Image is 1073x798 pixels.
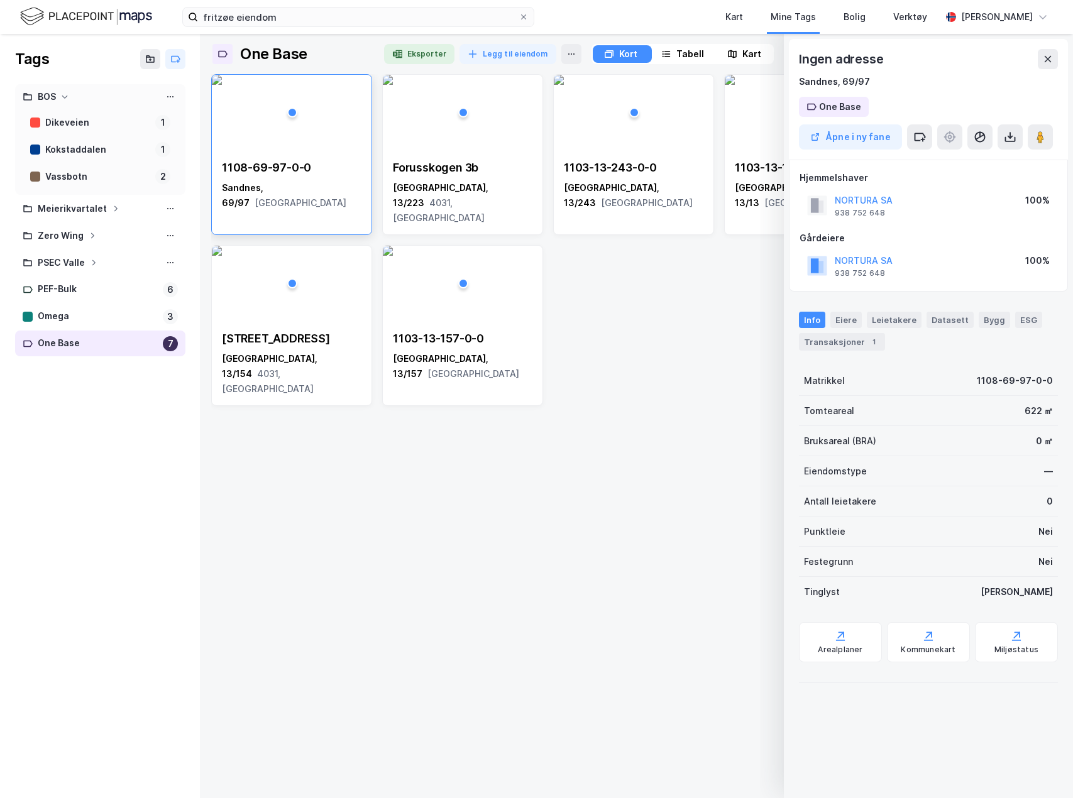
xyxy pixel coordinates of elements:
div: 1103-13-243-0-0 [564,160,703,175]
div: Kommunekart [901,645,955,655]
div: 1103-13-13-0-0 [735,160,874,175]
div: Bolig [844,9,866,25]
div: Sandnes, 69/97 [222,180,361,210]
div: Meierikvartalet [38,201,107,217]
div: Miljøstatus [994,645,1038,655]
div: Festegrunn [804,554,853,569]
div: [GEOGRAPHIC_DATA], 13/243 [564,180,703,210]
div: Dikeveien [45,115,150,131]
div: Kort [619,46,637,62]
div: Matrikkel [804,373,845,388]
div: [GEOGRAPHIC_DATA], 13/157 [393,351,532,381]
div: 1108-69-97-0-0 [222,160,361,175]
div: One Base [819,99,861,114]
a: One Base7 [15,331,185,356]
div: 1103-13-157-0-0 [393,331,532,346]
div: Nei [1038,524,1053,539]
div: Mine Tags [771,9,816,25]
span: 4031, [GEOGRAPHIC_DATA] [393,197,485,223]
button: Åpne i ny fane [799,124,902,150]
div: One Base [240,44,307,64]
span: [GEOGRAPHIC_DATA] [427,368,519,379]
div: Verktøy [893,9,927,25]
div: Kart [742,46,761,62]
div: 7 [163,336,178,351]
a: Vassbotn2 [23,164,178,190]
div: BOS [38,89,56,105]
div: 100% [1025,253,1050,268]
a: Kokstaddalen1 [23,137,178,163]
img: 256x120 [554,75,564,85]
div: Eiendomstype [804,464,867,479]
div: Bruksareal (BRA) [804,434,876,449]
div: PEF-Bulk [38,281,158,297]
div: ESG [1015,312,1042,328]
div: Leietakere [867,312,922,328]
img: logo.f888ab2527a4732fd821a326f86c7f29.svg [20,6,152,28]
div: Info [799,312,825,328]
div: 1 [867,336,880,348]
img: 256x120 [725,75,735,85]
a: Omega3 [15,303,185,329]
input: Søk på adresse, matrikkel, gårdeiere, leietakere eller personer [198,8,519,26]
div: Kart [725,9,743,25]
span: [GEOGRAPHIC_DATA] [601,197,693,208]
div: [GEOGRAPHIC_DATA], 13/154 [222,351,361,396]
span: [GEOGRAPHIC_DATA] [255,197,346,208]
div: Transaksjoner [799,333,885,351]
div: — [1044,464,1053,479]
div: Bygg [979,312,1010,328]
div: [GEOGRAPHIC_DATA], 13/223 [393,180,532,226]
div: Tinglyst [804,584,840,599]
img: 256x120 [212,75,222,85]
button: Legg til eiendom [459,44,556,64]
a: Dikeveien1 [23,110,178,136]
div: 1 [155,115,170,130]
div: [PERSON_NAME] [981,584,1053,599]
div: Omega [38,309,158,324]
button: Eksporter [384,44,454,64]
iframe: Chat Widget [1010,738,1073,798]
img: 256x120 [212,246,222,256]
div: Tabell [676,46,704,62]
div: Punktleie [804,524,845,539]
a: PEF-Bulk6 [15,276,185,302]
div: 1 [155,142,170,157]
div: 6 [163,282,178,297]
div: Vassbotn [45,169,150,185]
img: 256x120 [383,75,393,85]
span: 4031, [GEOGRAPHIC_DATA] [222,368,314,394]
div: 100% [1025,193,1050,208]
img: 256x120 [383,246,393,256]
div: Eiere [830,312,862,328]
div: 622 ㎡ [1025,403,1053,418]
div: Ingen adresse [799,49,886,69]
div: [STREET_ADDRESS] [222,331,361,346]
div: Forusskogen 3b [393,160,532,175]
div: 938 752 648 [835,268,885,278]
div: Zero Wing [38,228,84,244]
div: 0 ㎡ [1036,434,1053,449]
div: [PERSON_NAME] [961,9,1033,25]
div: Hjemmelshaver [800,170,1057,185]
div: Tags [15,49,49,69]
div: Arealplaner [818,645,862,655]
div: One Base [38,336,158,351]
div: Sandnes, 69/97 [799,74,870,89]
div: Datasett [927,312,974,328]
div: PSEC Valle [38,255,85,271]
div: Gårdeiere [800,231,1057,246]
div: Nei [1038,554,1053,569]
div: 1108-69-97-0-0 [977,373,1053,388]
div: Antall leietakere [804,494,876,509]
div: [GEOGRAPHIC_DATA], 13/13 [735,180,874,210]
div: Kokstaddalen [45,142,150,158]
div: 0 [1047,494,1053,509]
div: 3 [163,309,178,324]
div: 2 [155,169,170,184]
div: Tomteareal [804,403,854,418]
span: [GEOGRAPHIC_DATA] [764,197,856,208]
div: 938 752 648 [835,208,885,218]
